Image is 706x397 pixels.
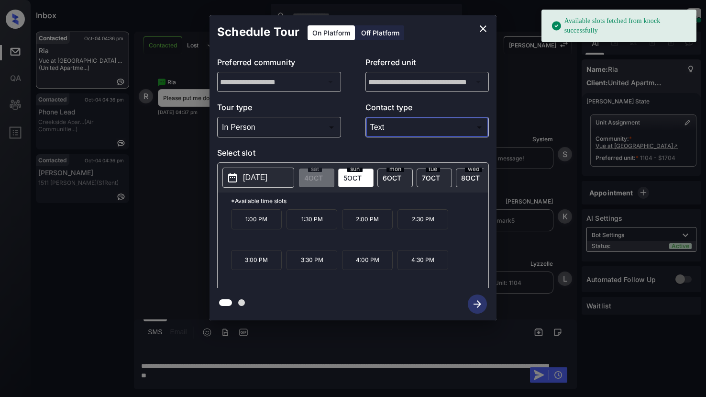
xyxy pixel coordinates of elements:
p: Preferred unit [365,57,489,72]
p: 1:00 PM [231,209,282,229]
span: 8 OCT [461,174,480,182]
p: [DATE] [243,172,267,183]
div: date-select [338,169,374,187]
button: [DATE] [222,168,294,188]
div: date-select [417,169,452,187]
div: On Platform [308,25,355,40]
button: btn-next [462,292,493,317]
div: date-select [377,169,413,187]
div: In Person [220,119,339,135]
h2: Schedule Tour [210,15,307,49]
p: Tour type [217,102,341,117]
p: Preferred community [217,57,341,72]
span: tue [426,166,440,172]
div: Text [368,119,487,135]
p: 1:30 PM [287,209,337,229]
p: 2:00 PM [342,209,393,229]
span: 7 OCT [422,174,440,182]
span: wed [465,166,482,172]
p: 3:30 PM [287,250,337,270]
div: date-select [456,169,491,187]
div: Off Platform [356,25,404,40]
span: mon [386,166,404,172]
p: *Available time slots [231,193,488,209]
span: 5 OCT [343,174,362,182]
div: Available slots fetched from knock successfully [551,12,689,39]
span: 6 OCT [383,174,401,182]
p: 3:00 PM [231,250,282,270]
p: 4:30 PM [397,250,448,270]
p: Contact type [365,102,489,117]
span: sun [347,166,363,172]
p: 2:30 PM [397,209,448,229]
p: Select slot [217,147,489,162]
p: 4:00 PM [342,250,393,270]
button: close [474,19,493,38]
